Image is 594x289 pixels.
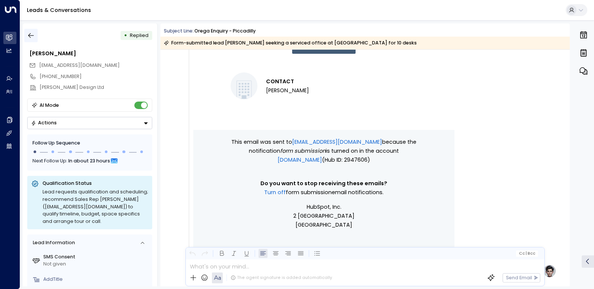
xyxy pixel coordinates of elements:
[278,155,322,164] a: [DOMAIN_NAME]
[231,202,417,229] p: HubSpot, Inc. 2 [GEOGRAPHIC_DATA] [GEOGRAPHIC_DATA]
[292,137,382,146] a: [EMAIL_ADDRESS][DOMAIN_NAME]
[188,249,197,258] button: Undo
[69,157,110,165] span: In about 23 hours
[30,239,75,246] div: Lead Information
[33,157,147,165] div: Next Follow Up:
[194,28,256,35] div: Orega Enquiry - Piccadilly
[43,276,150,283] div: AddTitle
[164,28,194,34] span: Subject Line:
[43,261,150,268] div: Not given
[266,77,309,86] h3: CONTACT
[543,264,556,278] img: profile-logo.png
[29,50,152,58] div: [PERSON_NAME]
[286,188,332,197] span: Form submission
[27,117,152,129] div: Button group with a nested menu
[39,62,120,68] span: [EMAIL_ADDRESS][DOMAIN_NAME]
[40,102,59,109] div: AI Mode
[231,188,417,197] p: email notifications.
[231,137,417,164] p: This email was sent to because the notification is turned on in the account (Hub ID: 2947606)
[260,179,387,188] span: Do you want to stop receiving these emails?
[164,39,417,47] div: Form-submitted lead [PERSON_NAME] seeking a serviced office at [GEOGRAPHIC_DATA] for 10 desks
[519,251,535,256] span: Cc Bcc
[33,140,147,147] div: Follow Up Sequence
[40,73,152,80] div: [PHONE_NUMBER]
[264,188,286,197] a: Turn off
[39,62,120,69] span: ben@frankdesignltd.co.uk
[526,251,527,256] span: |
[124,29,127,41] div: •
[27,6,91,14] a: Leads & Conversations
[516,250,538,257] button: Cc|Bcc
[43,180,148,187] p: Qualification Status
[31,120,57,126] div: Actions
[130,32,148,38] span: Replied
[280,146,326,155] span: Form submission
[231,72,257,99] img: Ben Murphy
[27,117,152,129] button: Actions
[200,249,210,258] button: Redo
[43,254,150,261] label: SMS Consent
[266,86,309,95] li: [PERSON_NAME]
[43,188,148,225] div: Lead requests qualification and scheduling; recommend Sales Rep [PERSON_NAME] ([EMAIL_ADDRESS][DO...
[40,84,152,91] div: [PERSON_NAME] Design Ltd
[231,275,332,281] div: The agent signature is added automatically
